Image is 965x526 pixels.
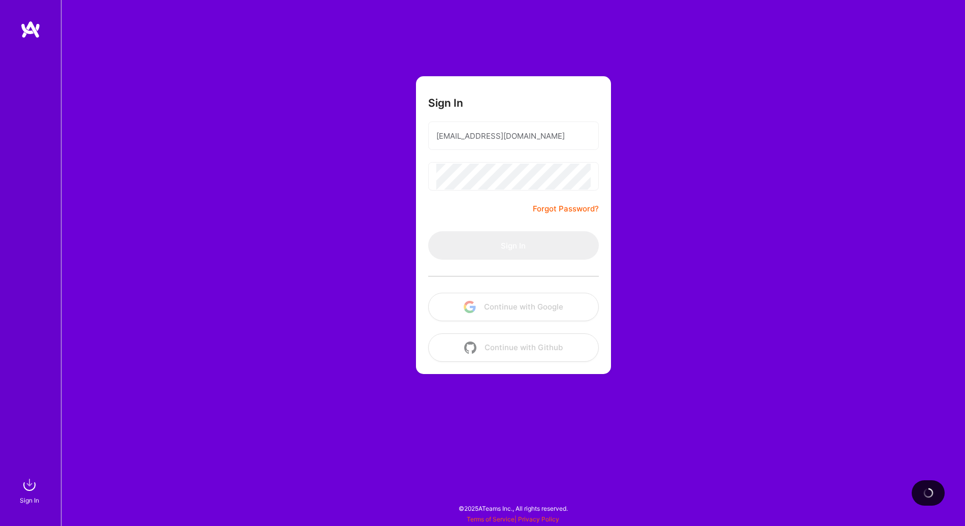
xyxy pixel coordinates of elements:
[428,231,599,260] button: Sign In
[467,515,514,523] a: Terms of Service
[20,20,41,39] img: logo
[464,301,476,313] img: icon
[518,515,559,523] a: Privacy Policy
[923,488,934,498] img: loading
[21,475,40,506] a: sign inSign In
[467,515,559,523] span: |
[19,475,40,495] img: sign in
[428,333,599,362] button: Continue with Github
[464,342,476,354] img: icon
[61,496,965,521] div: © 2025 ATeams Inc., All rights reserved.
[20,495,39,506] div: Sign In
[533,203,599,215] a: Forgot Password?
[436,123,591,149] input: Email...
[428,97,463,109] h3: Sign In
[428,293,599,321] button: Continue with Google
